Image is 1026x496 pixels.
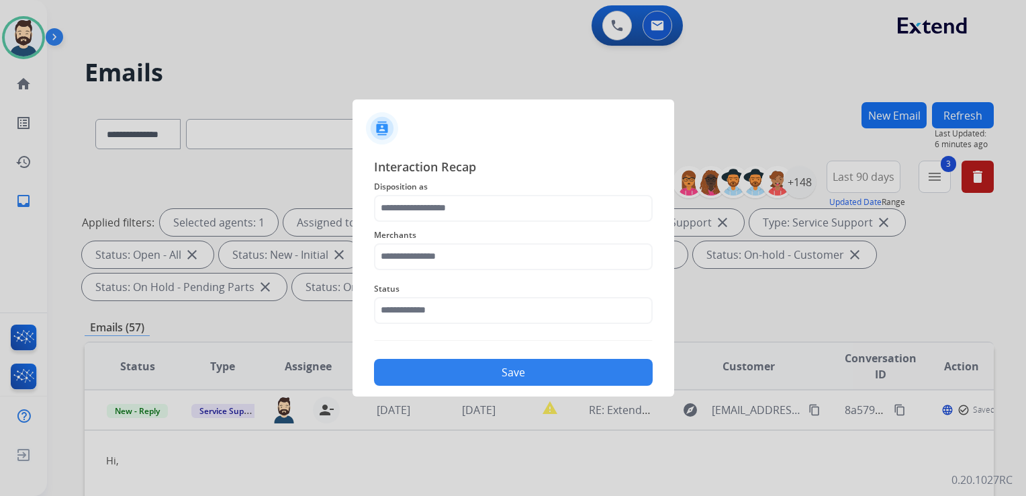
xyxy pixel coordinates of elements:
span: Merchants [374,227,653,243]
span: Status [374,281,653,297]
button: Save [374,359,653,386]
p: 0.20.1027RC [951,472,1013,488]
img: contactIcon [366,112,398,144]
span: Interaction Recap [374,157,653,179]
span: Disposition as [374,179,653,195]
